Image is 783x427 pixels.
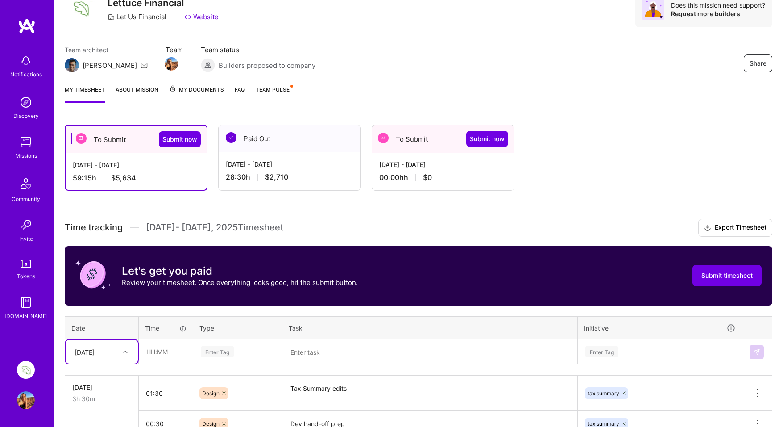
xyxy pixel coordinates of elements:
h3: Let's get you paid [122,264,358,278]
img: Invite [17,216,35,234]
img: User Avatar [17,391,35,409]
div: Request more builders [671,9,765,18]
button: Submit now [466,131,508,147]
span: Team [166,45,183,54]
textarea: Tax Summary edits [283,377,576,410]
i: icon Mail [141,62,148,69]
img: Submit [753,348,760,356]
p: Review your timesheet. Once everything looks good, hit the submit button. [122,278,358,287]
a: FAQ [235,85,245,103]
span: My Documents [169,85,224,95]
span: Design [202,420,220,427]
button: Submit timesheet [692,265,762,286]
div: [DATE] [75,347,95,356]
div: Let Us Financial [108,12,166,21]
div: 3h 30m [72,394,131,403]
img: To Submit [76,133,87,144]
div: Tokens [17,272,35,281]
div: Notifications [10,70,42,79]
span: $0 [423,173,432,182]
div: Does this mission need support? [671,1,765,9]
div: Discovery [13,111,39,121]
img: discovery [17,93,35,111]
a: Team Pulse [256,85,292,103]
img: Community [15,173,37,194]
span: $2,710 [265,172,288,182]
div: [DOMAIN_NAME] [4,311,48,321]
div: [DATE] - [DATE] [379,160,507,169]
span: tax summary [588,420,619,427]
span: Design [202,390,220,397]
button: Export Timesheet [698,219,772,237]
i: icon Download [704,223,711,233]
div: Paid Out [219,125,360,152]
span: Builders proposed to company [219,61,315,70]
div: 00:00h h [379,173,507,182]
span: [DATE] - [DATE] , 2025 Timesheet [146,222,283,233]
th: Task [282,316,578,339]
div: [DATE] - [DATE] [73,160,199,170]
div: To Submit [372,125,514,153]
div: Enter Tag [201,345,234,359]
img: coin [75,257,111,293]
th: Date [65,316,139,339]
div: Initiative [584,323,736,333]
a: Lettuce Financial [15,361,37,379]
img: Paid Out [226,132,236,143]
div: 28:30 h [226,172,353,182]
span: Submit now [470,134,505,143]
span: Team architect [65,45,148,54]
img: bell [17,52,35,70]
i: icon CompanyGray [108,13,115,21]
div: [DATE] [72,383,131,392]
div: [PERSON_NAME] [83,61,137,70]
a: My timesheet [65,85,105,103]
img: Builders proposed to company [201,58,215,72]
a: Website [184,12,219,21]
div: [DATE] - [DATE] [226,159,353,169]
a: User Avatar [15,391,37,409]
span: Share [750,59,766,68]
div: Enter Tag [585,345,618,359]
input: HH:MM [139,340,192,364]
div: Missions [15,151,37,160]
button: Submit now [159,131,201,147]
img: Team Member Avatar [165,57,178,71]
div: Time [145,323,186,333]
input: HH:MM [139,381,193,405]
span: Submit timesheet [701,271,753,280]
img: To Submit [378,133,389,143]
div: Community [12,194,40,204]
img: tokens [21,260,31,268]
img: Lettuce Financial [17,361,35,379]
span: Team status [201,45,315,54]
a: About Mission [116,85,158,103]
div: Invite [19,234,33,243]
span: Time tracking [65,222,123,233]
div: To Submit [66,126,207,153]
i: icon Chevron [123,350,128,354]
a: Team Member Avatar [166,56,177,71]
span: Team Pulse [256,86,290,93]
span: Submit now [162,135,197,144]
th: Type [193,316,282,339]
button: Share [744,54,772,72]
a: My Documents [169,85,224,103]
img: guide book [17,293,35,311]
img: logo [18,18,36,34]
img: Team Architect [65,58,79,72]
div: 59:15 h [73,173,199,183]
span: $5,634 [111,173,136,183]
span: tax summary [588,390,619,397]
img: teamwork [17,133,35,151]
